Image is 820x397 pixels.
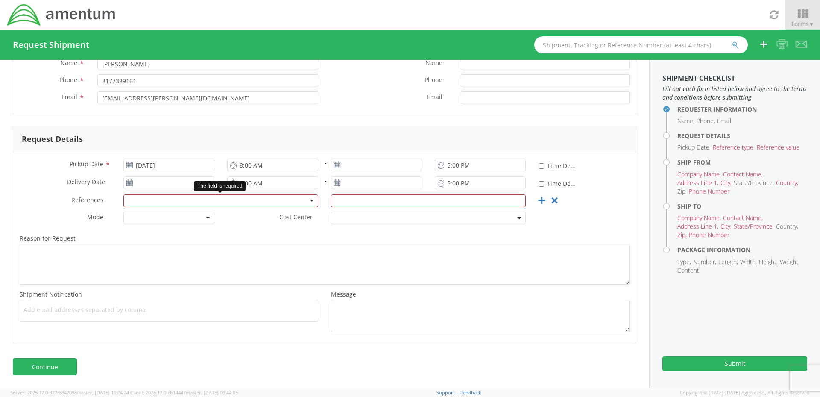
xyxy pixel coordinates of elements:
[331,290,356,298] span: Message
[677,106,807,112] h4: Requester Information
[720,179,732,187] li: City
[677,203,807,209] h4: Ship To
[539,160,578,170] label: Time Definite
[59,76,77,84] span: Phone
[677,170,721,179] li: Company Name
[194,181,246,191] div: The field is required
[677,222,718,231] li: Address Line 1
[67,178,105,188] span: Delivery Date
[697,117,715,125] li: Phone
[677,179,718,187] li: Address Line 1
[427,93,442,103] span: Email
[71,196,103,204] span: References
[436,389,455,396] a: Support
[677,132,807,139] h4: Request Details
[757,143,799,152] li: Reference value
[677,247,807,253] h4: Package Information
[539,181,544,187] input: Time Definite
[6,3,117,27] img: dyn-intl-logo-049831509241104b2a82.png
[693,258,716,266] li: Number
[539,178,578,188] label: Time Definite
[130,389,238,396] span: Client: 2025.17.0-cb14447
[734,222,774,231] li: State/Province
[23,306,314,314] span: Add email addresses separated by comma
[677,159,807,165] h4: Ship From
[425,76,442,85] span: Phone
[13,358,77,375] a: Continue
[677,231,687,239] li: Zip
[759,258,778,266] li: Height
[662,85,807,102] span: Fill out each form listed below and agree to the terms and conditions before submitting
[60,59,77,67] span: Name
[677,187,687,196] li: Zip
[539,163,544,169] input: Time Definite
[20,234,76,242] span: Reason for Request
[734,179,774,187] li: State/Province
[186,389,238,396] span: master, [DATE] 08:44:05
[723,214,763,222] li: Contact Name
[809,21,814,28] span: ▼
[87,213,103,221] span: Mode
[70,160,103,168] span: Pickup Date
[460,389,481,396] a: Feedback
[13,40,89,50] h4: Request Shipment
[22,135,83,144] h3: Request Details
[677,117,694,125] li: Name
[677,266,699,275] li: Content
[776,179,798,187] li: Country
[791,20,814,28] span: Forms
[677,214,721,222] li: Company Name
[689,187,729,196] li: Phone Number
[689,231,729,239] li: Phone Number
[279,213,313,223] span: Cost Center
[662,75,807,82] h3: Shipment Checklist
[717,117,731,125] li: Email
[740,258,757,266] li: Width
[10,389,129,396] span: Server: 2025.17.0-327f6347098
[718,258,738,266] li: Length
[77,389,129,396] span: master, [DATE] 11:04:24
[425,59,442,68] span: Name
[680,389,810,396] span: Copyright © [DATE]-[DATE] Agistix Inc., All Rights Reserved
[20,290,82,298] span: Shipment Notification
[776,222,798,231] li: Country
[723,170,763,179] li: Contact Name
[713,143,755,152] li: Reference type
[534,36,748,53] input: Shipment, Tracking or Reference Number (at least 4 chars)
[662,356,807,371] button: Submit
[677,143,711,152] li: Pickup Date
[780,258,799,266] li: Weight
[61,93,77,101] span: Email
[677,258,691,266] li: Type
[720,222,732,231] li: City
